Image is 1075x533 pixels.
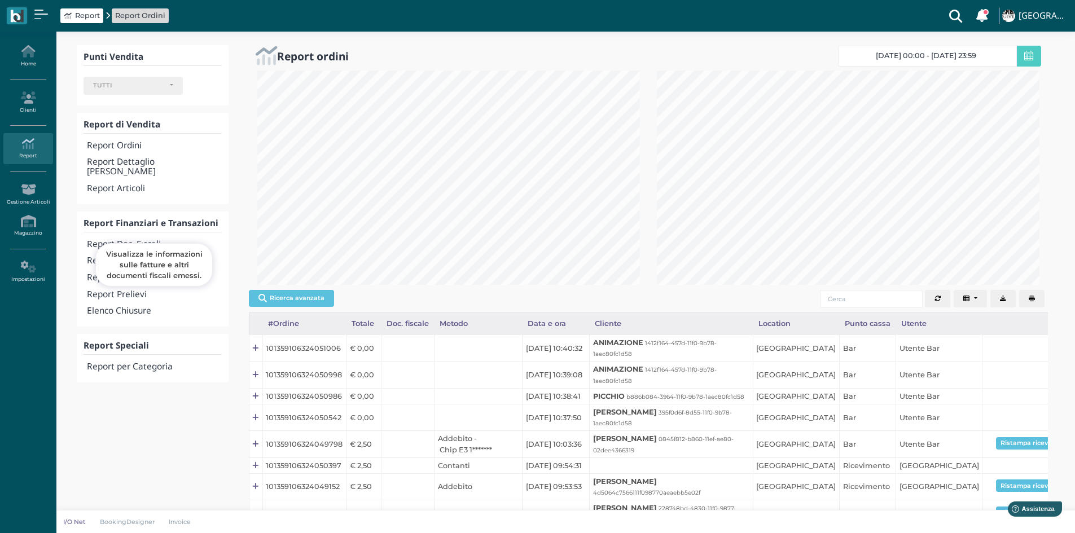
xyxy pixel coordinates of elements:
[593,392,625,400] b: PICCHIO
[346,313,381,334] div: Totale
[523,335,590,362] td: [DATE] 10:40:32
[87,273,221,283] h4: Report Ricariche
[63,517,86,526] p: I/O Net
[262,362,346,388] td: 101359106324050998
[839,500,896,527] td: Ricevimento
[753,362,839,388] td: [GEOGRAPHIC_DATA]
[262,473,346,500] td: 101359106324049152
[839,335,896,362] td: Bar
[523,500,590,527] td: [DATE] 09:31:38
[753,457,839,473] td: [GEOGRAPHIC_DATA]
[523,473,590,500] td: [DATE] 09:53:53
[626,393,744,400] small: b886b084-3964-11f0-9b78-1aec80fc1d58
[1002,10,1015,22] img: ...
[262,313,346,334] div: #Ordine
[249,290,334,307] button: Ricerca avanzata
[523,362,590,388] td: [DATE] 10:39:08
[839,388,896,404] td: Bar
[896,431,982,457] td: Utente Bar
[839,313,896,334] div: Punto cassa
[896,473,982,500] td: [GEOGRAPHIC_DATA]
[523,457,590,473] td: [DATE] 09:54:31
[523,388,590,404] td: [DATE] 10:38:41
[262,335,346,362] td: 101359106324051006
[593,366,717,384] small: 1412f164-457d-11f0-9b78-1aec80fc1d58
[839,431,896,457] td: Bar
[839,404,896,430] td: Bar
[593,365,643,373] b: ANIMAZIONE
[839,457,896,473] td: Ricevimento
[346,431,381,457] td: € 2,50
[896,404,982,430] td: Utente Bar
[93,517,162,526] a: BookingDesigner
[435,500,523,527] td: Addebito
[593,477,657,486] b: [PERSON_NAME]
[115,10,165,21] a: Report Ordini
[839,473,896,500] td: Ricevimento
[523,404,590,430] td: [DATE] 10:37:50
[84,77,183,95] button: TUTTI
[896,335,982,362] td: Utente Bar
[593,505,736,523] small: 228748bd-4830-11f0-9877-0aeaebb5e02f
[3,179,52,210] a: Gestione Articoli
[87,184,221,193] h4: Report Articoli
[590,313,753,334] div: Cliente
[84,340,149,351] b: Report Speciali
[33,9,74,17] span: Assistenza
[753,388,839,404] td: [GEOGRAPHIC_DATA]
[262,457,346,473] td: 101359106324050397
[995,498,1065,523] iframe: Help widget launcher
[523,431,590,457] td: [DATE] 10:03:36
[896,388,982,404] td: Utente Bar
[262,431,346,457] td: 101359106324049798
[346,404,381,430] td: € 0,00
[523,313,590,334] div: Data e ora
[820,290,923,308] input: Cerca
[84,51,143,63] b: Punti Vendita
[93,82,164,90] div: TUTTI
[753,473,839,500] td: [GEOGRAPHIC_DATA]
[990,290,1016,308] button: Export
[996,437,1063,450] button: Ristampa ricevuta
[3,256,52,287] a: Impostazioni
[87,240,221,249] h4: Report Doc. Fiscali
[346,388,381,404] td: € 0,00
[925,290,950,308] button: Aggiorna
[95,243,213,286] div: Visualizza le informazioni sulle fatture e altri documenti fiscali emessi.
[262,500,346,527] td: 101359106324050051
[896,457,982,473] td: [GEOGRAPHIC_DATA]
[954,290,988,308] button: Columns
[896,362,982,388] td: Utente Bar
[84,217,218,229] b: Report Finanziari e Transazioni
[435,313,523,334] div: Metodo
[753,431,839,457] td: [GEOGRAPHIC_DATA]
[262,404,346,430] td: 101359106324050542
[896,313,982,334] div: Utente
[87,306,221,316] h4: Elenco Chiusure
[277,50,349,62] h2: Report ordini
[262,388,346,404] td: 101359106324050986
[593,408,657,416] b: [PERSON_NAME]
[1019,11,1068,21] h4: [GEOGRAPHIC_DATA]
[346,457,381,473] td: € 2,50
[753,500,839,527] td: [GEOGRAPHIC_DATA]
[3,87,52,118] a: Clienti
[839,362,896,388] td: Bar
[593,504,657,512] b: [PERSON_NAME]
[593,340,717,358] small: 1412f164-457d-11f0-9b78-1aec80fc1d58
[593,489,700,496] small: 4d5064c7566111f098770aeaebb5e02f
[162,517,199,526] a: Invoice
[435,457,523,473] td: Contanti
[593,338,643,347] b: ANIMAZIONE
[753,313,839,334] div: Location
[593,409,732,427] small: 395f0d6f-8d55-11f0-9b78-1aec80fc1d58
[84,118,160,130] b: Report di Vendita
[996,479,1063,492] button: Ristampa ricevuta
[753,335,839,362] td: [GEOGRAPHIC_DATA]
[435,473,523,500] td: Addebito
[75,10,100,21] span: Report
[87,157,221,177] h4: Report Dettaglio [PERSON_NAME]
[10,10,23,23] img: logo
[1001,2,1068,29] a: ... [GEOGRAPHIC_DATA]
